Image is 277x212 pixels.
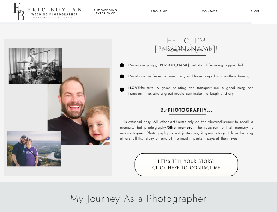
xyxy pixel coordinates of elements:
[166,125,170,130] i: IS
[128,63,274,68] p: I'm an outgoing, [PERSON_NAME], artistic, life-loving hippie dad.
[147,158,225,171] a: Let's tell your story:Click here to Contact me
[147,158,225,171] nav: Let's tell your story: Click here to Contact me
[122,107,252,112] p: ...
[168,107,207,114] b: PHOTOGRAPHY
[155,46,218,53] p: It's so nice to have you here.
[188,130,190,135] b: a
[161,107,168,114] span: But
[206,130,225,135] b: your story
[155,36,218,43] h1: Hello, I'm [PERSON_NAME]!
[128,73,255,79] p: I'm also a professional musician, and have played in countless bands.
[128,85,254,96] p: I the arts. A good painting can transport me, a good song can transform me, and a great movie can...
[137,130,144,135] b: you
[148,9,170,15] a: About Me
[27,193,251,204] h2: My Journey As a Photographer
[120,119,253,143] p: ...is extraordinary. All other art forms rely on the viewer/listener to recall a memory, but phot...
[93,9,118,15] a: the wedding experience
[166,125,193,130] b: the memory
[201,9,218,15] a: Contact
[130,85,140,90] b: LOVE
[247,9,264,15] a: Blog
